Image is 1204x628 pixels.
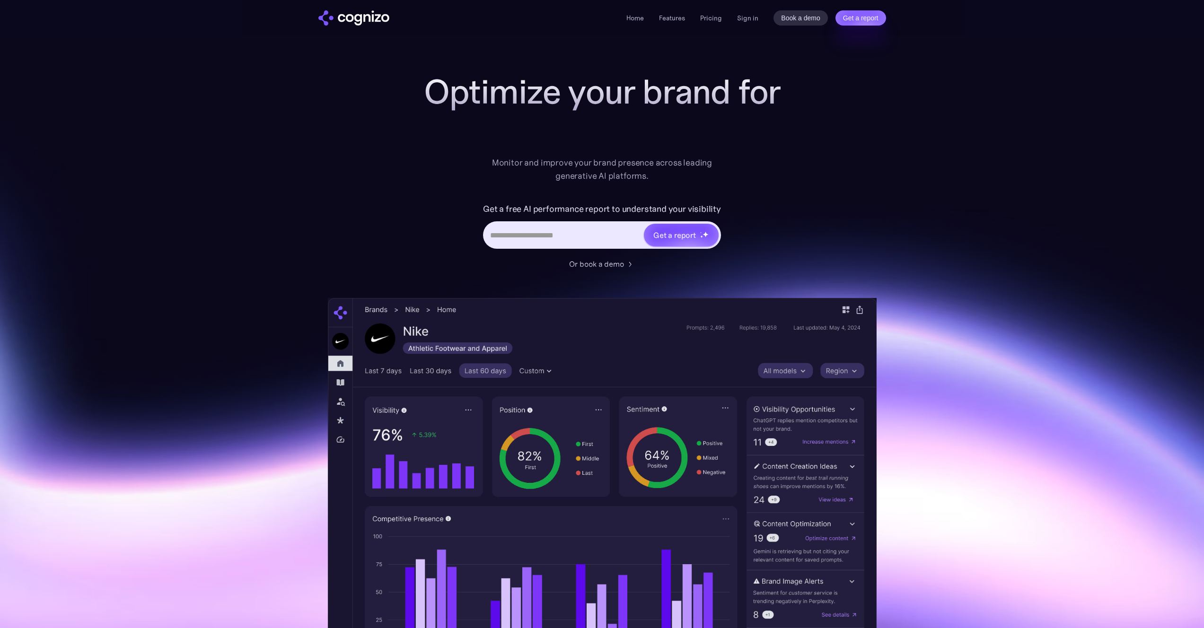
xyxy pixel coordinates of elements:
a: Get a report [835,10,886,26]
img: star [700,235,703,238]
label: Get a free AI performance report to understand your visibility [483,201,721,217]
img: star [703,231,709,237]
a: Sign in [737,12,758,24]
a: Get a reportstarstarstar [643,223,720,247]
a: home [318,10,389,26]
img: cognizo logo [318,10,389,26]
a: Home [626,14,644,22]
div: Or book a demo [569,258,624,270]
div: Get a report [653,229,696,241]
div: Monitor and improve your brand presence across leading generative AI platforms. [486,156,719,183]
a: Book a demo [773,10,828,26]
h1: Optimize your brand for [413,73,791,111]
img: star [700,232,702,233]
form: Hero URL Input Form [483,201,721,253]
a: Features [659,14,685,22]
a: Or book a demo [569,258,635,270]
a: Pricing [700,14,722,22]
